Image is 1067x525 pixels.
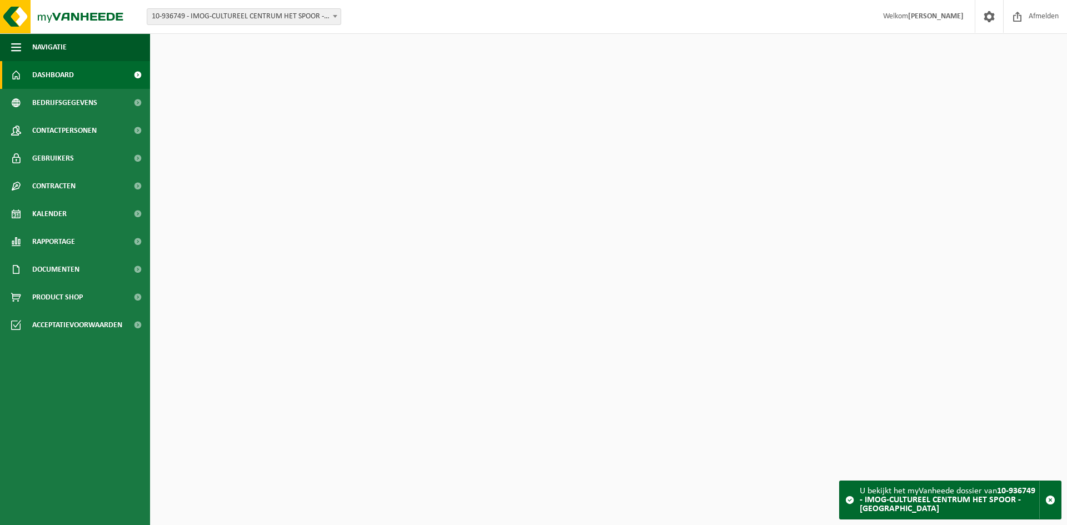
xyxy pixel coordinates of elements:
strong: [PERSON_NAME] [908,12,964,21]
span: Contracten [32,172,76,200]
span: Navigatie [32,33,67,61]
span: Contactpersonen [32,117,97,144]
span: Acceptatievoorwaarden [32,311,122,339]
div: U bekijkt het myVanheede dossier van [860,481,1039,519]
span: Dashboard [32,61,74,89]
span: Gebruikers [32,144,74,172]
span: Documenten [32,256,79,283]
span: 10-936749 - IMOG-CULTUREEL CENTRUM HET SPOOR - HARELBEKE [147,9,341,24]
span: Bedrijfsgegevens [32,89,97,117]
strong: 10-936749 - IMOG-CULTUREEL CENTRUM HET SPOOR - [GEOGRAPHIC_DATA] [860,487,1035,513]
iframe: chat widget [6,501,186,525]
span: 10-936749 - IMOG-CULTUREEL CENTRUM HET SPOOR - HARELBEKE [147,8,341,25]
span: Kalender [32,200,67,228]
span: Product Shop [32,283,83,311]
span: Rapportage [32,228,75,256]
